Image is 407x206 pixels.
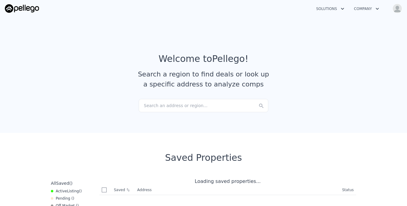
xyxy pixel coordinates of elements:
[311,3,349,14] button: Solutions
[139,99,268,112] div: Search an address or region...
[159,53,249,64] div: Welcome to Pellego !
[340,185,356,195] th: Status
[392,4,402,13] img: avatar
[135,185,340,195] th: Address
[67,189,79,193] span: Listing
[349,3,384,14] button: Company
[51,196,74,201] div: Pending ( )
[48,152,359,163] div: Saved Properties
[5,4,39,13] img: Pellego
[136,69,271,89] div: Search a region to find deals or look up a specific address to analyze comps
[56,189,82,194] span: Active ( )
[99,178,356,185] div: Loading saved properties...
[56,181,69,186] span: Saved
[111,185,135,195] th: Saved
[51,180,73,186] div: All ( )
